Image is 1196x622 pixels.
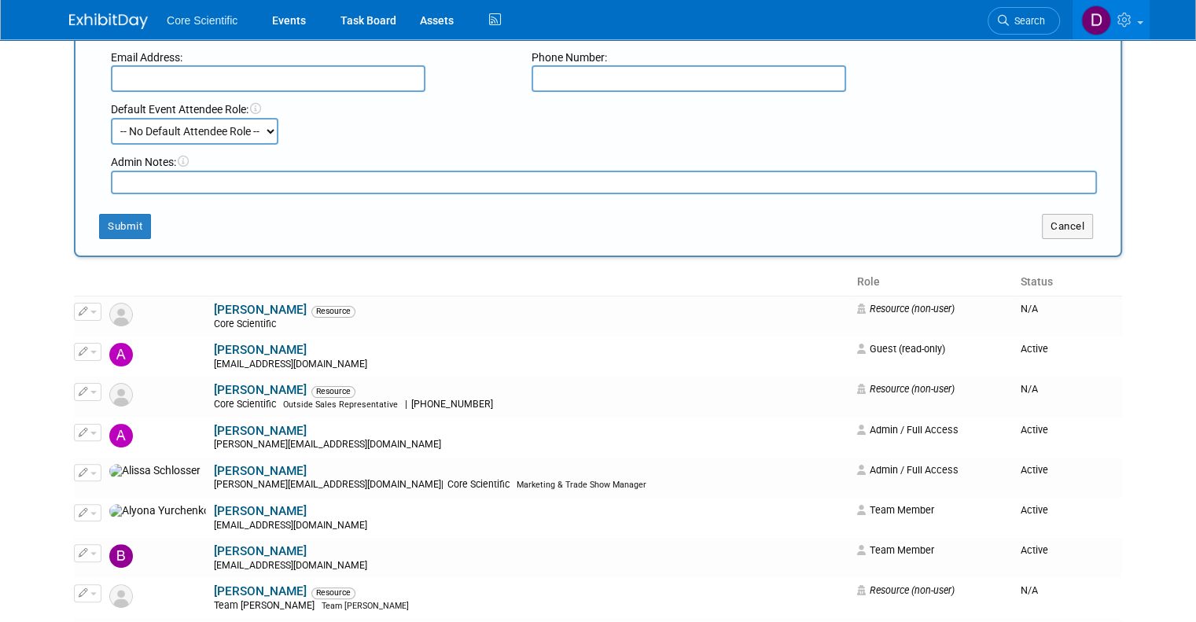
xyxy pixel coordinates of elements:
img: Alexandra Briordy [109,424,133,447]
img: Danielle Wiesemann [1081,6,1111,35]
div: [EMAIL_ADDRESS][DOMAIN_NAME] [214,359,847,371]
span: Core Scientific [214,399,281,410]
a: [PERSON_NAME] [214,544,307,558]
a: [PERSON_NAME] [214,424,307,438]
div: Admin Notes: [111,154,1097,170]
span: N/A [1021,303,1038,315]
a: [PERSON_NAME] [214,343,307,357]
span: | [441,479,443,490]
img: ExhibitDay [69,13,148,29]
button: Cancel [1042,214,1093,239]
img: Ben Boro [109,544,133,568]
span: Active [1021,544,1048,556]
span: Core Scientific [214,318,281,329]
span: Resource (non-user) [857,383,955,395]
span: Guest (read-only) [857,343,945,355]
img: Alyona Yurchenko [109,504,206,518]
span: | [405,399,407,410]
span: Admin / Full Access [857,424,959,436]
span: Active [1021,424,1048,436]
a: [PERSON_NAME] [214,584,307,598]
img: Abbigail Belshe [109,343,133,366]
img: Resource [109,303,133,326]
div: [EMAIL_ADDRESS][DOMAIN_NAME] [214,560,847,572]
span: Outside Sales Representative [283,399,398,410]
span: [PHONE_NUMBER] [407,399,498,410]
a: [PERSON_NAME] [214,504,307,518]
span: Resource (non-user) [857,303,955,315]
span: Admin / Full Access [857,464,959,476]
button: Submit [99,214,151,239]
span: Core Scientific [167,14,237,27]
span: Resource (non-user) [857,584,955,596]
span: Resource [311,306,355,317]
span: Team Member [857,504,934,516]
img: Resource [109,584,133,608]
span: Team Member [857,544,934,556]
span: Core Scientific [443,479,514,490]
span: Active [1021,343,1048,355]
div: [PERSON_NAME][EMAIL_ADDRESS][DOMAIN_NAME] [214,479,847,491]
a: Search [988,7,1060,35]
th: Role [851,269,1015,296]
span: Marketing & Trade Show Manager [517,480,646,490]
span: N/A [1021,383,1038,395]
img: Resource [109,383,133,407]
span: N/A [1021,584,1038,596]
span: Resource [311,587,355,598]
span: Team [PERSON_NAME] [214,600,319,611]
a: [PERSON_NAME] [214,464,307,478]
div: Email Address: [111,50,508,65]
div: [EMAIL_ADDRESS][DOMAIN_NAME] [214,520,847,532]
th: Status [1014,269,1122,296]
div: Phone Number: [532,50,929,65]
span: Active [1021,504,1048,516]
a: [PERSON_NAME] [214,303,307,317]
div: [PERSON_NAME][EMAIL_ADDRESS][DOMAIN_NAME] [214,439,847,451]
span: Team [PERSON_NAME] [322,601,409,611]
span: Search [1009,15,1045,27]
span: Resource [311,386,355,397]
span: Active [1021,464,1048,476]
div: Default Event Attendee Role: [111,101,1097,117]
img: Alissa Schlosser [109,464,201,478]
a: [PERSON_NAME] [214,383,307,397]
